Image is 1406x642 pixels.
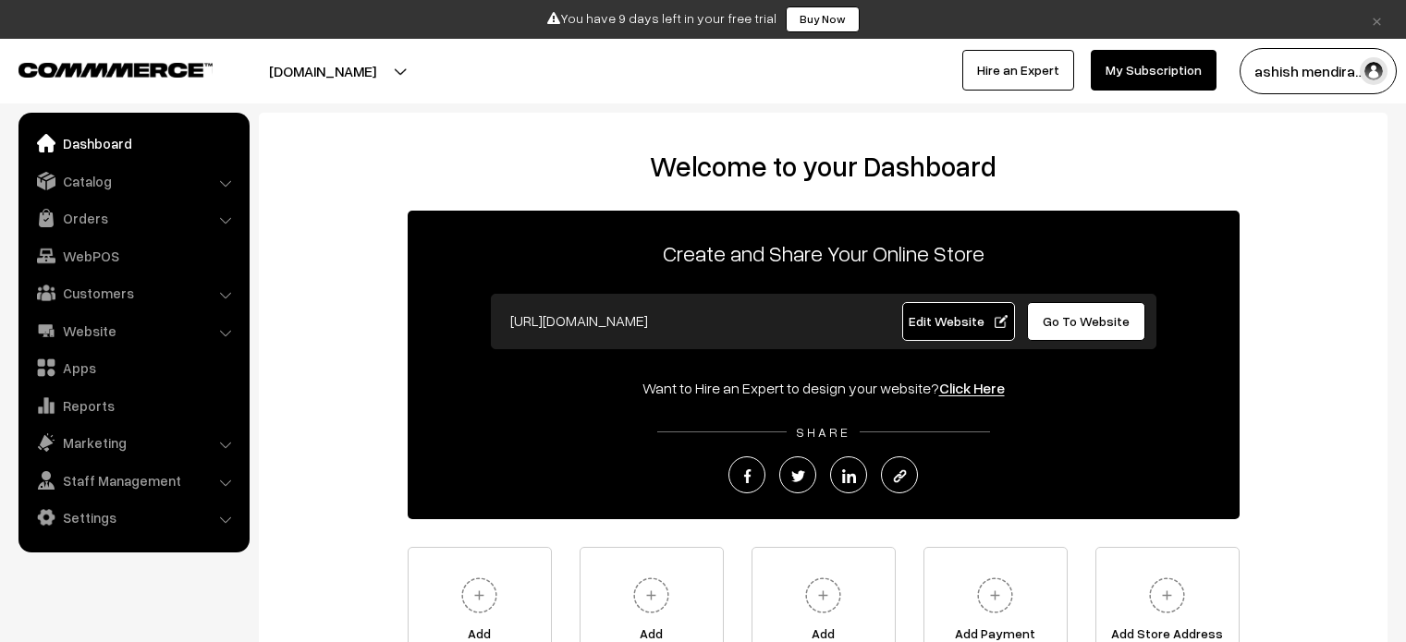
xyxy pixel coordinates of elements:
a: Website [23,314,243,347]
a: Marketing [23,426,243,459]
button: [DOMAIN_NAME] [204,48,441,94]
a: Buy Now [786,6,860,32]
a: Go To Website [1027,302,1146,341]
a: Reports [23,389,243,422]
a: Dashboard [23,127,243,160]
a: COMMMERCE [18,57,180,79]
a: Staff Management [23,464,243,497]
img: COMMMERCE [18,63,213,77]
a: Settings [23,501,243,534]
img: plus.svg [970,570,1021,621]
img: plus.svg [1142,570,1192,621]
h2: Welcome to your Dashboard [277,150,1369,183]
p: Create and Share Your Online Store [408,236,1240,270]
a: Edit Website [902,302,1015,341]
span: SHARE [787,424,860,440]
a: Catalog [23,164,243,198]
a: Orders [23,201,243,235]
a: My Subscription [1091,50,1216,91]
span: Go To Website [1043,313,1130,329]
div: You have 9 days left in your free trial [6,6,1400,32]
img: user [1360,57,1388,85]
a: Click Here [939,379,1005,397]
a: × [1364,8,1389,30]
img: plus.svg [798,570,849,621]
span: Edit Website [909,313,1008,329]
img: plus.svg [626,570,677,621]
img: plus.svg [454,570,505,621]
a: Customers [23,276,243,309]
div: Want to Hire an Expert to design your website? [408,377,1240,399]
a: WebPOS [23,239,243,273]
a: Apps [23,351,243,384]
button: ashish mendira… [1240,48,1397,94]
a: Hire an Expert [962,50,1074,91]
